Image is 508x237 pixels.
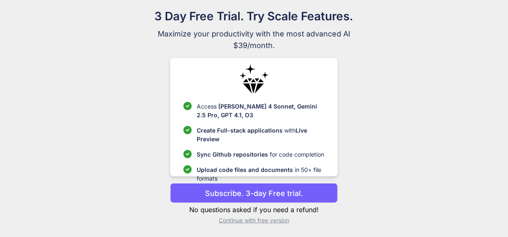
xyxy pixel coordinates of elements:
span: Sync Github repositories [197,151,268,158]
img: checklist [183,165,192,174]
span: Create Full-stack applications [197,127,284,134]
button: Subscribe. 3-day Free trial. [170,183,337,203]
span: $39/month. [115,40,393,51]
p: with [197,126,324,143]
p: in 50+ file formats [197,165,324,183]
p: Subscribe. 3-day Free trial. [205,188,303,199]
span: Maximize your productivity with the most advanced AI [115,28,393,40]
p: Continue with free version [170,216,337,225]
p: Access [197,102,324,119]
img: checklist [183,150,192,158]
h1: 3 Day Free Trial. Try Scale Features. [115,7,393,25]
span: Upload code files and documents [197,166,293,173]
img: checklist [183,126,192,134]
img: checklist [183,102,192,110]
span: [PERSON_NAME] 4 Sonnet, Gemini 2.5 Pro, GPT 4.1, O3 [197,103,317,118]
p: for code completion [197,150,324,159]
p: No questions asked if you need a refund! [170,205,337,215]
